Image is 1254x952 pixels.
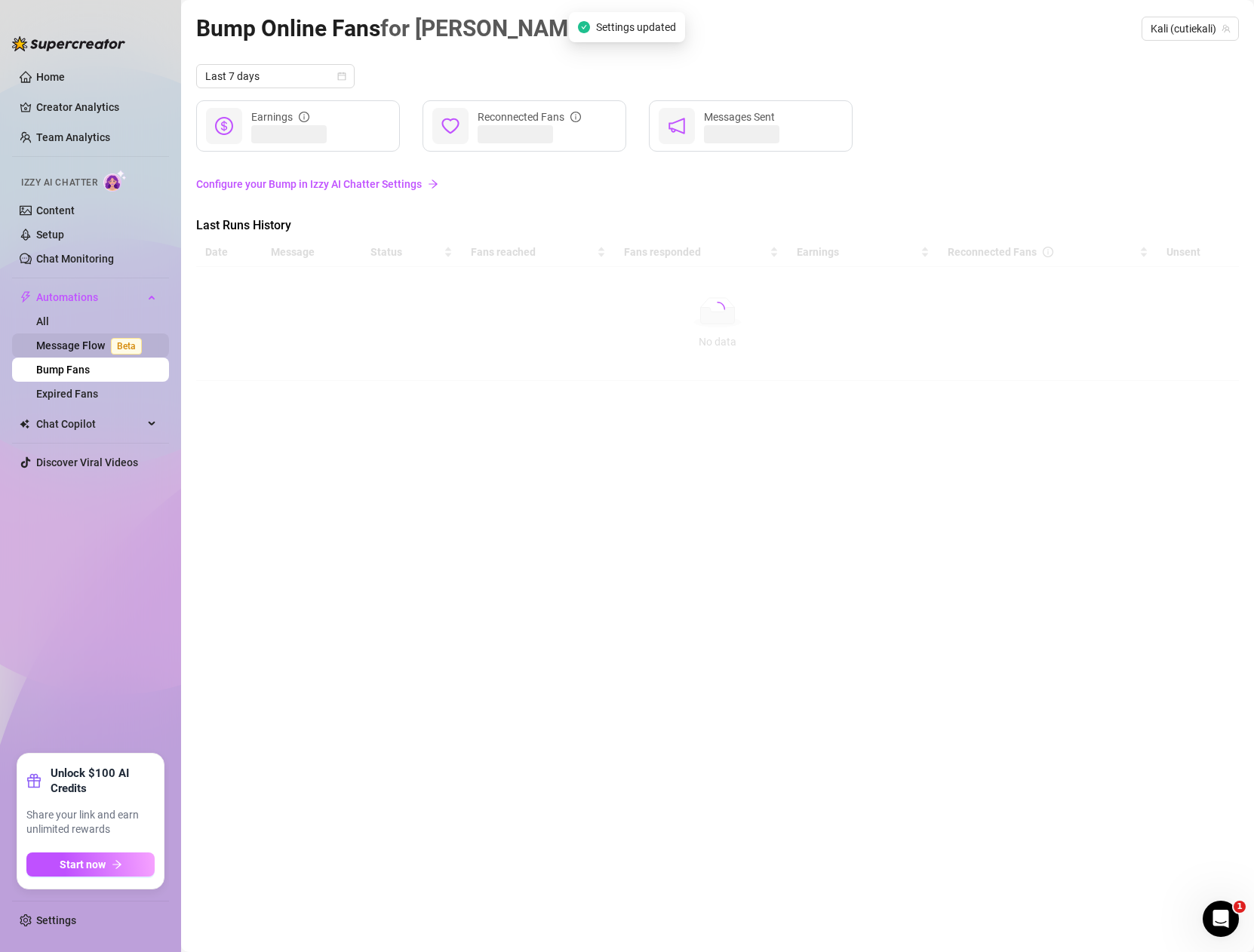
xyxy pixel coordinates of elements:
span: arrow-right [112,859,122,870]
a: Bump Fans [36,364,90,376]
a: All [36,315,49,327]
a: Settings [36,914,76,926]
span: thunderbolt [20,291,32,303]
span: dollar [215,117,233,135]
span: Kali (cutiekali) [1151,17,1230,40]
span: notification [668,117,686,135]
a: Team Analytics [36,131,110,143]
a: Expired Fans [36,388,98,400]
span: info-circle [570,112,581,122]
div: Reconnected Fans [478,109,581,125]
iframe: Intercom live chat [1203,901,1239,937]
span: loading [709,301,726,318]
span: Beta [111,338,142,355]
a: Discover Viral Videos [36,456,138,468]
span: calendar [337,72,346,81]
span: Start now [60,858,106,871]
span: Automations [36,285,143,309]
a: Content [36,204,75,217]
strong: Unlock $100 AI Credits [51,766,155,796]
a: Configure your Bump in Izzy AI Chatter Settingsarrow-right [196,170,1239,198]
a: Configure your Bump in Izzy AI Chatter Settings [196,176,1239,192]
span: heart [441,117,459,135]
span: Chat Copilot [36,412,143,436]
span: check-circle [578,21,590,33]
span: Settings updated [596,19,676,35]
a: Message FlowBeta [36,339,148,352]
article: Bump Online Fans [196,11,587,46]
button: Start nowarrow-right [26,852,155,877]
div: Earnings [251,109,309,125]
a: Creator Analytics [36,95,157,119]
span: Last Runs History [196,217,450,235]
img: Chat Copilot [20,419,29,429]
span: Messages Sent [704,111,775,123]
img: AI Chatter [103,170,127,192]
span: Share your link and earn unlimited rewards [26,808,155,837]
span: 1 [1234,901,1246,913]
span: team [1222,24,1231,33]
a: Setup [36,229,64,241]
a: Home [36,71,65,83]
span: gift [26,773,41,788]
span: info-circle [299,112,309,122]
span: Last 7 days [205,65,346,88]
span: Izzy AI Chatter [21,176,97,190]
span: for [PERSON_NAME] [380,15,587,41]
a: Chat Monitoring [36,253,114,265]
span: arrow-right [428,179,438,189]
img: logo-BBDzfeDw.svg [12,36,125,51]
